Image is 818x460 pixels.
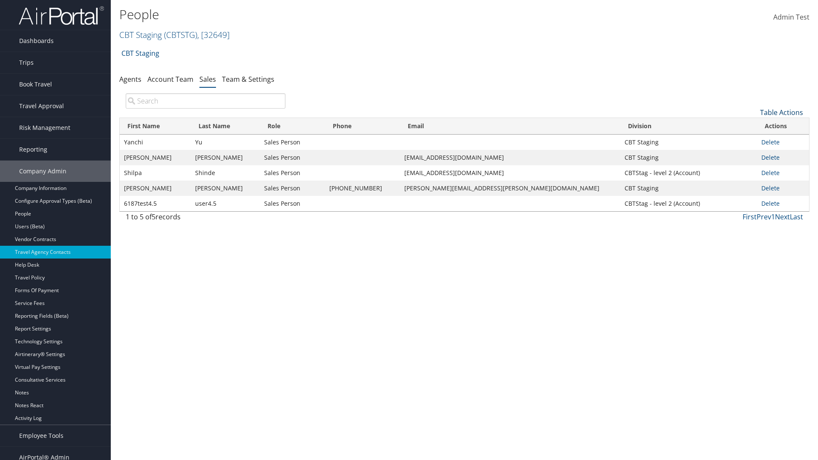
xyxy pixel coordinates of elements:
th: Last Name: activate to sort column ascending [191,118,260,135]
a: Account Team [147,75,193,84]
td: [PERSON_NAME] [120,150,191,165]
th: Email: activate to sort column ascending [400,118,620,135]
a: 1 [771,212,775,221]
td: [PERSON_NAME] [191,181,260,196]
span: Reporting [19,139,47,160]
td: CBTStag - level 2 (Account) [620,196,757,211]
img: airportal-logo.png [19,6,104,26]
th: Role: activate to sort column ascending [260,118,325,135]
a: CBT Staging [119,29,230,40]
td: CBT Staging [620,150,757,165]
td: Sales Person [260,165,325,181]
td: Yu [191,135,260,150]
a: Next [775,212,790,221]
td: Sales Person [260,196,325,211]
th: Phone [325,118,400,135]
a: Admin Test [773,4,809,31]
h1: People [119,6,579,23]
a: Delete [761,153,780,161]
span: Company Admin [19,161,66,182]
td: user4.5 [191,196,260,211]
td: [PHONE_NUMBER] [325,181,400,196]
td: Shilpa [120,165,191,181]
th: Actions [757,118,809,135]
span: Risk Management [19,117,70,138]
a: Table Actions [760,108,803,117]
span: ( CBTSTG ) [164,29,197,40]
span: Trips [19,52,34,73]
a: Delete [761,199,780,207]
input: Search [126,93,285,109]
td: [PERSON_NAME] [120,181,191,196]
span: Employee Tools [19,425,63,446]
a: Delete [761,138,780,146]
a: First [743,212,757,221]
a: Delete [761,184,780,192]
td: 6187test4.5 [120,196,191,211]
a: Delete [761,169,780,177]
span: Admin Test [773,12,809,22]
a: Team & Settings [222,75,274,84]
div: 1 to 5 of records [126,212,285,226]
td: [PERSON_NAME] [191,150,260,165]
a: Last [790,212,803,221]
span: Dashboards [19,30,54,52]
td: CBTStag - level 2 (Account) [620,165,757,181]
a: Sales [199,75,216,84]
td: Sales Person [260,181,325,196]
td: CBT Staging [620,181,757,196]
a: Agents [119,75,141,84]
td: Sales Person [260,150,325,165]
th: First Name: activate to sort column ascending [120,118,191,135]
span: 5 [152,212,156,221]
th: Division: activate to sort column ascending [620,118,757,135]
td: Shinde [191,165,260,181]
td: Sales Person [260,135,325,150]
span: Travel Approval [19,95,64,117]
td: Yanchi [120,135,191,150]
span: Book Travel [19,74,52,95]
td: CBT Staging [620,135,757,150]
td: [EMAIL_ADDRESS][DOMAIN_NAME] [400,165,620,181]
td: [EMAIL_ADDRESS][DOMAIN_NAME] [400,150,620,165]
a: Prev [757,212,771,221]
a: CBT Staging [121,45,159,62]
span: , [ 32649 ] [197,29,230,40]
td: [PERSON_NAME][EMAIL_ADDRESS][PERSON_NAME][DOMAIN_NAME] [400,181,620,196]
